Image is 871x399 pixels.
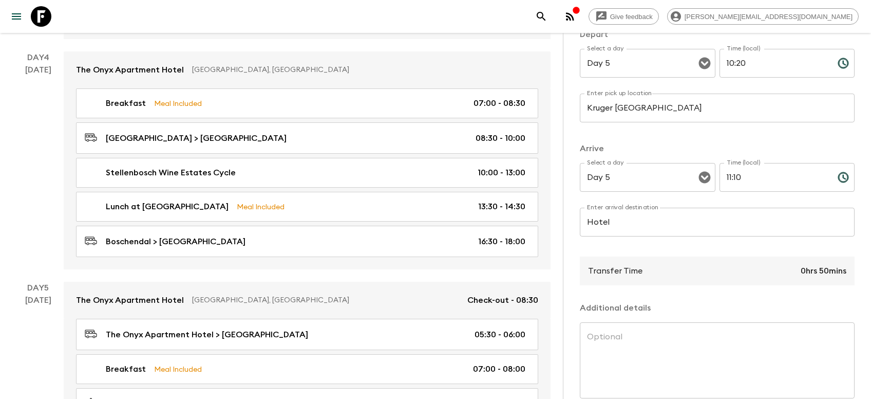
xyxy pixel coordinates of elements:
p: The Onyx Apartment Hotel > [GEOGRAPHIC_DATA] [106,329,308,341]
a: The Onyx Apartment Hotel > [GEOGRAPHIC_DATA]05:30 - 06:00 [76,319,538,350]
p: 10:00 - 13:00 [478,167,525,179]
label: Enter arrival destination [587,203,659,212]
a: The Onyx Apartment Hotel[GEOGRAPHIC_DATA], [GEOGRAPHIC_DATA]Check-out - 08:30 [64,282,551,319]
p: Breakfast [106,363,146,375]
button: Open [697,170,712,185]
label: Enter pick up location [587,89,652,98]
p: Meal Included [154,98,202,109]
p: Stellenbosch Wine Estates Cycle [106,167,236,179]
p: Breakfast [106,97,146,110]
label: Time (local) [727,44,760,53]
label: Select a day [587,44,623,53]
a: [GEOGRAPHIC_DATA] > [GEOGRAPHIC_DATA]08:30 - 10:00 [76,122,538,154]
p: [GEOGRAPHIC_DATA], [GEOGRAPHIC_DATA] [192,65,530,75]
label: Select a day [587,158,623,167]
span: [PERSON_NAME][EMAIL_ADDRESS][DOMAIN_NAME] [679,13,858,21]
p: The Onyx Apartment Hotel [76,294,184,306]
p: 0hrs 50mins [801,265,846,277]
p: [GEOGRAPHIC_DATA] > [GEOGRAPHIC_DATA] [106,132,287,144]
button: Choose time, selected time is 10:20 AM [833,53,854,74]
p: 13:30 - 14:30 [478,201,525,213]
p: Day 5 [12,282,64,294]
p: 16:30 - 18:00 [478,235,525,248]
p: The Onyx Apartment Hotel [76,64,184,76]
a: Give feedback [589,8,659,25]
p: Additional details [580,302,855,314]
p: Meal Included [237,201,285,212]
span: Give feedback [604,13,658,21]
button: Choose time, selected time is 11:10 AM [833,167,854,188]
label: Time (local) [727,158,760,167]
p: 07:00 - 08:30 [474,97,525,110]
p: [GEOGRAPHIC_DATA], [GEOGRAPHIC_DATA] [192,295,459,305]
button: Open [697,56,712,70]
a: BreakfastMeal Included07:00 - 08:30 [76,88,538,118]
div: [PERSON_NAME][EMAIL_ADDRESS][DOMAIN_NAME] [667,8,859,25]
a: Lunch at [GEOGRAPHIC_DATA]Meal Included13:30 - 14:30 [76,192,538,222]
p: 07:00 - 08:00 [473,363,525,375]
p: Check-out - 08:30 [467,294,538,306]
a: BreakfastMeal Included07:00 - 08:00 [76,354,538,384]
a: The Onyx Apartment Hotel[GEOGRAPHIC_DATA], [GEOGRAPHIC_DATA] [64,51,551,88]
p: Arrive [580,142,855,155]
a: Stellenbosch Wine Estates Cycle10:00 - 13:00 [76,158,538,188]
div: [DATE] [25,64,51,269]
p: 08:30 - 10:00 [476,132,525,144]
button: search adventures [531,6,552,27]
p: Transfer Time [588,265,642,277]
input: hh:mm [719,49,829,78]
button: menu [6,6,27,27]
p: Day 4 [12,51,64,64]
p: 05:30 - 06:00 [475,329,525,341]
p: Lunch at [GEOGRAPHIC_DATA] [106,201,229,213]
p: Depart [580,28,855,41]
input: hh:mm [719,163,829,192]
a: Boschendal > [GEOGRAPHIC_DATA]16:30 - 18:00 [76,226,538,257]
p: Meal Included [154,364,202,375]
p: Boschendal > [GEOGRAPHIC_DATA] [106,235,245,248]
